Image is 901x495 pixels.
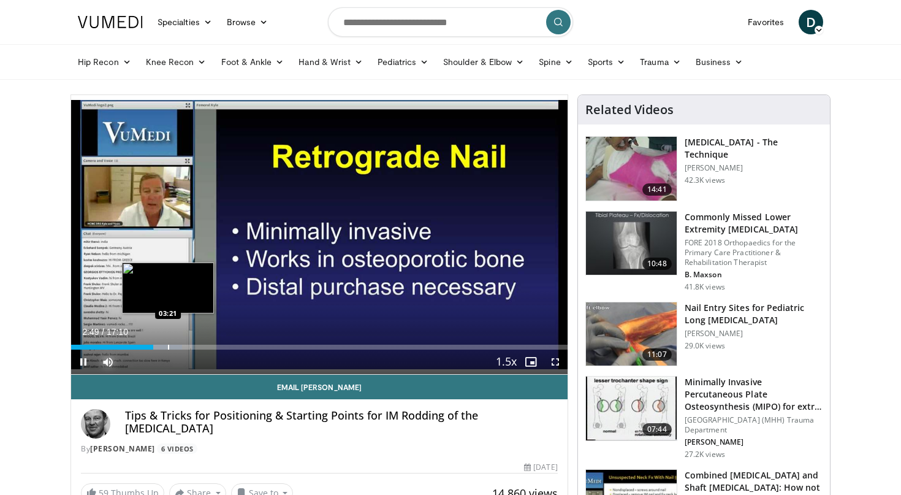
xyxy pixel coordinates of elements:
[125,409,558,436] h4: Tips & Tricks for Positioning & Starting Points for IM Rodding of the [MEDICAL_DATA]
[107,327,128,337] span: 17:10
[436,50,531,74] a: Shoulder & Elbow
[685,376,823,413] h3: Minimally Invasive Percutaneous Plate Osteosynthesis (MIPO) for extr…
[102,327,104,337] span: /
[740,10,791,34] a: Favorites
[586,212,677,275] img: 4aa379b6-386c-4fb5-93ee-de5617843a87.150x105_q85_crop-smart_upscale.jpg
[90,443,155,454] a: [PERSON_NAME]
[633,50,688,74] a: Trauma
[543,350,568,374] button: Fullscreen
[685,238,823,267] p: FORE 2018 Orthopaedics for the Primary Care Practitioner & Rehabilitation Therapist
[685,341,725,351] p: 29.0K views
[586,302,677,366] img: d5ySKFN8UhyXrjO34xMDoxOjA4MTsiGN_2.150x105_q85_crop-smart_upscale.jpg
[685,270,823,280] p: B. Maxson
[71,345,568,350] div: Progress Bar
[685,175,725,185] p: 42.3K views
[71,375,568,399] a: Email [PERSON_NAME]
[585,302,823,367] a: 11:07 Nail Entry Sites for Pediatric Long [MEDICAL_DATA] [PERSON_NAME] 29.0K views
[685,282,725,292] p: 41.8K views
[685,415,823,435] p: [GEOGRAPHIC_DATA] (MHH) Trauma Department
[586,137,677,201] img: 316645_0003_1.png.150x105_q85_crop-smart_upscale.jpg
[580,50,633,74] a: Sports
[139,50,214,74] a: Knee Recon
[585,376,823,459] a: 07:44 Minimally Invasive Percutaneous Plate Osteosynthesis (MIPO) for extr… [GEOGRAPHIC_DATA] (MH...
[531,50,580,74] a: Spine
[96,350,120,374] button: Mute
[688,50,751,74] a: Business
[519,350,543,374] button: Enable picture-in-picture mode
[291,50,370,74] a: Hand & Wrist
[685,163,823,173] p: [PERSON_NAME]
[685,329,823,339] p: [PERSON_NAME]
[642,183,672,196] span: 14:41
[370,50,436,74] a: Pediatrics
[494,350,519,374] button: Playback Rate
[71,350,96,374] button: Pause
[122,263,214,313] img: image.jpeg
[82,327,99,337] span: 2:49
[685,136,823,161] h3: [MEDICAL_DATA] - The Technique
[585,136,823,201] a: 14:41 [MEDICAL_DATA] - The Technique [PERSON_NAME] 42.3K views
[685,450,725,459] p: 27.2K views
[81,409,110,439] img: Avatar
[799,10,823,34] a: D
[328,7,573,37] input: Search topics, interventions
[524,462,557,473] div: [DATE]
[78,16,143,28] img: VuMedi Logo
[642,423,672,436] span: 07:44
[685,211,823,236] h3: Commonly Missed Lower Extremity [MEDICAL_DATA]
[71,95,568,375] video-js: Video Player
[642,348,672,361] span: 11:07
[214,50,292,74] a: Foot & Ankle
[157,443,197,454] a: 6 Videos
[585,102,674,117] h4: Related Videos
[685,302,823,326] h3: Nail Entry Sites for Pediatric Long [MEDICAL_DATA]
[685,437,823,447] p: [PERSON_NAME]
[642,258,672,270] span: 10:48
[219,10,276,34] a: Browse
[586,377,677,440] img: fylOjp5pkC-GA4Zn4xMDoxOjBrO-I4W8_9.150x105_q85_crop-smart_upscale.jpg
[150,10,219,34] a: Specialties
[70,50,139,74] a: Hip Recon
[585,211,823,292] a: 10:48 Commonly Missed Lower Extremity [MEDICAL_DATA] FORE 2018 Orthopaedics for the Primary Care ...
[81,443,558,455] div: By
